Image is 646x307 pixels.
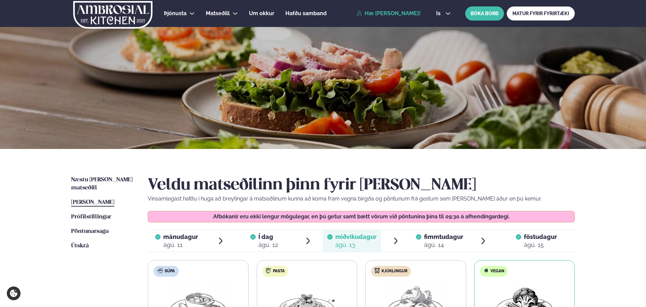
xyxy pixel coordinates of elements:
[155,214,568,219] p: Afbókanir eru ekki lengur mögulegar, en þú getur samt bætt vörum við pöntunina þína til 09:30 á a...
[148,176,575,195] h2: Veldu matseðilinn þinn fyrir [PERSON_NAME]
[436,11,443,16] span: is
[7,286,21,300] a: Cookie settings
[206,9,230,18] a: Matseðill
[165,269,175,274] span: Súpa
[148,195,575,203] p: Vinsamlegast hafðu í huga að breytingar á matseðlinum kunna að koma fram vegna birgða og pöntunum...
[465,6,504,21] button: BÓKA BORÐ
[71,228,109,234] span: Pöntunarsaga
[357,10,421,17] a: Hæ [PERSON_NAME]!
[249,10,274,17] span: Um okkur
[507,6,575,21] a: MATUR FYRIR FYRIRTÆKI
[71,213,111,221] a: Prófílstillingar
[524,241,557,249] div: ágú. 15
[71,177,133,191] span: Næstu [PERSON_NAME] matseðill
[424,233,463,240] span: fimmtudagur
[71,214,111,220] span: Prófílstillingar
[163,233,198,240] span: mánudagur
[164,9,187,18] a: Þjónusta
[158,268,163,273] img: soup.svg
[431,11,456,16] button: is
[424,241,463,249] div: ágú. 14
[71,198,114,207] a: [PERSON_NAME]
[490,269,504,274] span: Vegan
[163,241,198,249] div: ágú. 11
[266,268,271,273] img: pasta.svg
[71,242,89,250] a: Útskrá
[73,1,153,29] img: logo
[483,268,489,273] img: Vegan.svg
[71,176,134,192] a: Næstu [PERSON_NAME] matseðill
[258,233,278,241] span: Í dag
[285,10,327,17] span: Hafðu samband
[374,268,380,273] img: chicken.svg
[285,9,327,18] a: Hafðu samband
[71,199,114,205] span: [PERSON_NAME]
[206,10,230,17] span: Matseðill
[164,10,187,17] span: Þjónusta
[258,241,278,249] div: ágú. 12
[249,9,274,18] a: Um okkur
[335,241,376,249] div: ágú. 13
[71,243,89,249] span: Útskrá
[273,269,285,274] span: Pasta
[71,227,109,236] a: Pöntunarsaga
[335,233,376,240] span: miðvikudagur
[382,269,408,274] span: Kjúklingur
[524,233,557,240] span: föstudagur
